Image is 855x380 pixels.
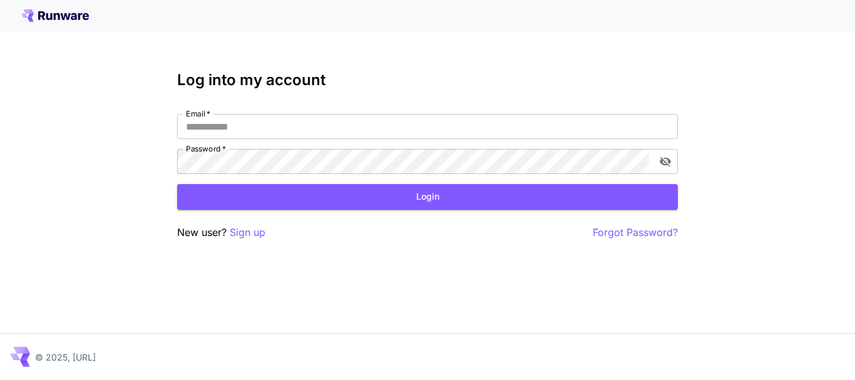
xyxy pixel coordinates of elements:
[230,225,265,240] button: Sign up
[654,150,677,173] button: toggle password visibility
[186,143,226,154] label: Password
[35,351,96,364] p: © 2025, [URL]
[177,184,678,210] button: Login
[177,71,678,89] h3: Log into my account
[186,108,210,119] label: Email
[177,225,265,240] p: New user?
[593,225,678,240] button: Forgot Password?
